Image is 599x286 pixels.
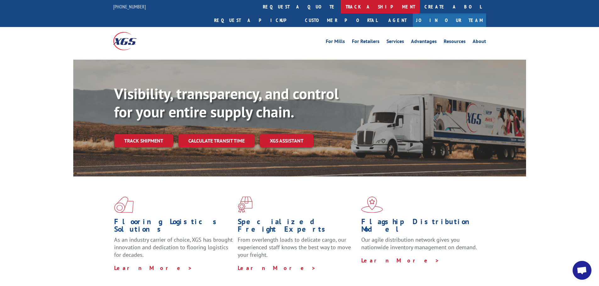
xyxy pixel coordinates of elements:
span: Our agile distribution network gives you nationwide inventory management on demand. [361,236,477,251]
a: Learn More > [361,257,440,264]
img: xgs-icon-total-supply-chain-intelligence-red [114,197,134,213]
a: Resources [444,39,466,46]
a: Join Our Team [413,13,486,27]
h1: Specialized Freight Experts [238,218,357,236]
a: Services [386,39,404,46]
span: As an industry carrier of choice, XGS has brought innovation and dedication to flooring logistics... [114,236,233,258]
a: For Mills [326,39,345,46]
a: Learn More > [114,264,192,272]
a: Track shipment [114,134,173,147]
a: Advantages [411,39,437,46]
a: Agent [382,13,413,27]
a: About [473,39,486,46]
p: From overlength loads to delicate cargo, our experienced staff knows the best way to move your fr... [238,236,357,264]
h1: Flooring Logistics Solutions [114,218,233,236]
a: Customer Portal [300,13,382,27]
img: xgs-icon-flagship-distribution-model-red [361,197,383,213]
b: Visibility, transparency, and control for your entire supply chain. [114,84,339,121]
img: xgs-icon-focused-on-flooring-red [238,197,252,213]
a: Request a pickup [209,13,300,27]
a: [PHONE_NUMBER] [113,3,146,10]
a: Learn More > [238,264,316,272]
a: XGS ASSISTANT [260,134,313,148]
a: For Retailers [352,39,380,46]
div: Open chat [573,261,591,280]
h1: Flagship Distribution Model [361,218,480,236]
a: Calculate transit time [178,134,255,148]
